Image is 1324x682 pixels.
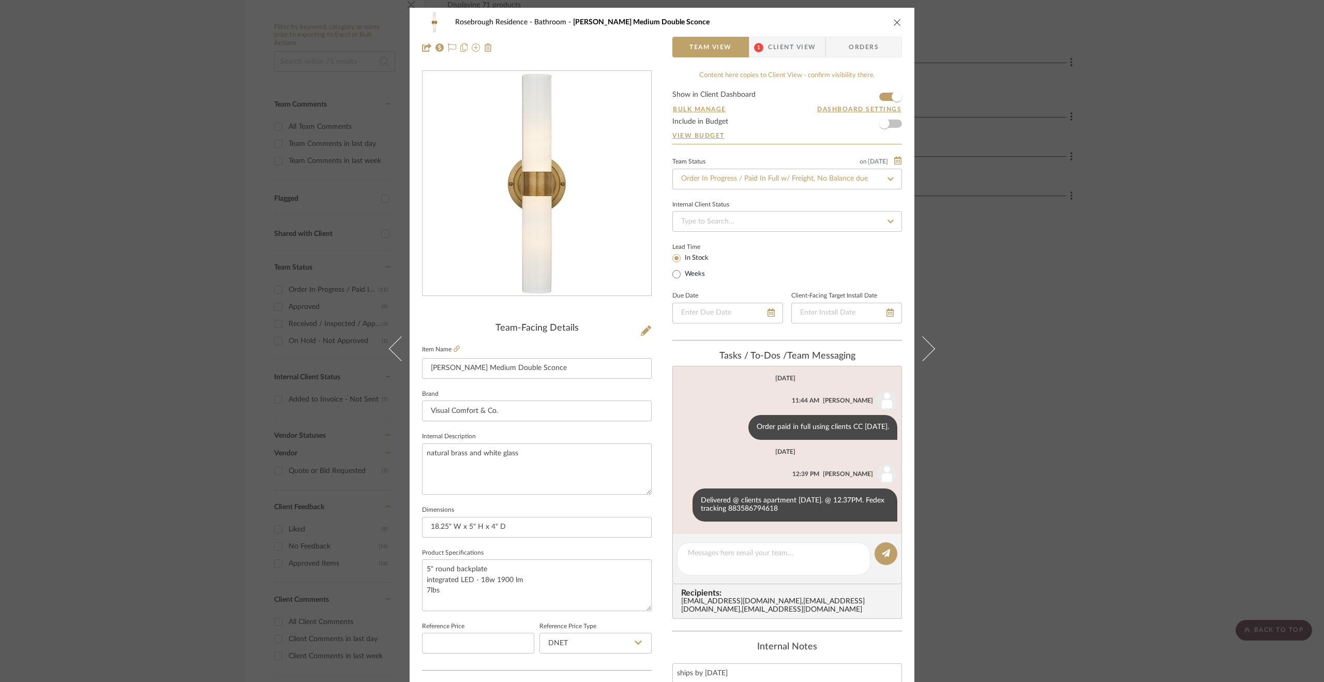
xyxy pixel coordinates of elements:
input: Enter the dimensions of this item [422,517,652,538]
span: Bathroom [534,19,573,26]
div: Content here copies to Client View - confirm visibility there. [672,70,902,81]
label: Internal Description [422,434,476,439]
input: Enter Due Date [672,303,783,323]
label: In Stock [683,254,709,263]
div: [EMAIL_ADDRESS][DOMAIN_NAME] , [EMAIL_ADDRESS][DOMAIN_NAME] , [EMAIL_ADDRESS][DOMAIN_NAME] [681,598,897,614]
div: team Messaging [672,351,902,362]
input: Enter Brand [422,401,652,421]
div: Team Status [672,159,705,165]
img: user_avatar.png [877,464,897,484]
div: Internal Client Status [672,202,729,207]
label: Reference Price Type [539,624,596,629]
input: Enter Install Date [791,303,902,323]
span: on [860,158,867,165]
div: 12:39 PM [792,469,819,479]
div: 11:44 AM [792,396,819,405]
a: View Budget [672,131,902,140]
label: Item Name [422,345,460,354]
input: Type to Search… [672,211,902,232]
span: Tasks / To-Dos / [719,351,787,361]
label: Weeks [683,270,705,279]
div: [DATE] [775,375,795,382]
input: Enter Item Name [422,358,652,379]
span: Recipients: [681,588,897,598]
label: Dimensions [422,508,454,513]
input: Type to Search… [672,169,902,189]
span: Orders [837,37,890,57]
label: Due Date [672,293,698,299]
div: Team-Facing Details [422,323,652,334]
img: Remove from project [484,43,492,52]
img: 7c7a3cc7-fa3a-4f3b-9fca-39b9a0acd5e7_436x436.jpg [425,71,649,296]
span: [DATE] [867,158,889,165]
span: Team View [689,37,732,57]
label: Product Specifications [422,551,484,556]
img: 7c7a3cc7-fa3a-4f3b-9fca-39b9a0acd5e7_48x40.jpg [422,12,447,33]
div: [PERSON_NAME] [823,396,873,405]
label: Lead Time [672,242,726,251]
div: Order paid in full using clients CC [DATE]. [748,415,897,440]
span: Client View [768,37,816,57]
div: [DATE] [775,448,795,455]
span: Rosebrough Residence [455,19,534,26]
div: 0 [423,71,651,296]
label: Client-Facing Target Install Date [791,293,877,299]
label: Reference Price [422,624,464,629]
mat-radio-group: Select item type [672,251,726,280]
div: Internal Notes [672,642,902,653]
div: Delivered @ clients apartment [DATE]. @ 12.37PM. Fedex tracking 883586794618 [693,488,897,522]
span: [PERSON_NAME] Medium Double Sconce [573,19,710,26]
span: 1 [754,43,763,52]
img: user_avatar.png [877,390,897,411]
button: Bulk Manage [672,105,727,114]
button: close [893,18,902,27]
label: Brand [422,392,439,397]
div: [PERSON_NAME] [823,469,873,479]
button: Dashboard Settings [817,105,902,114]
